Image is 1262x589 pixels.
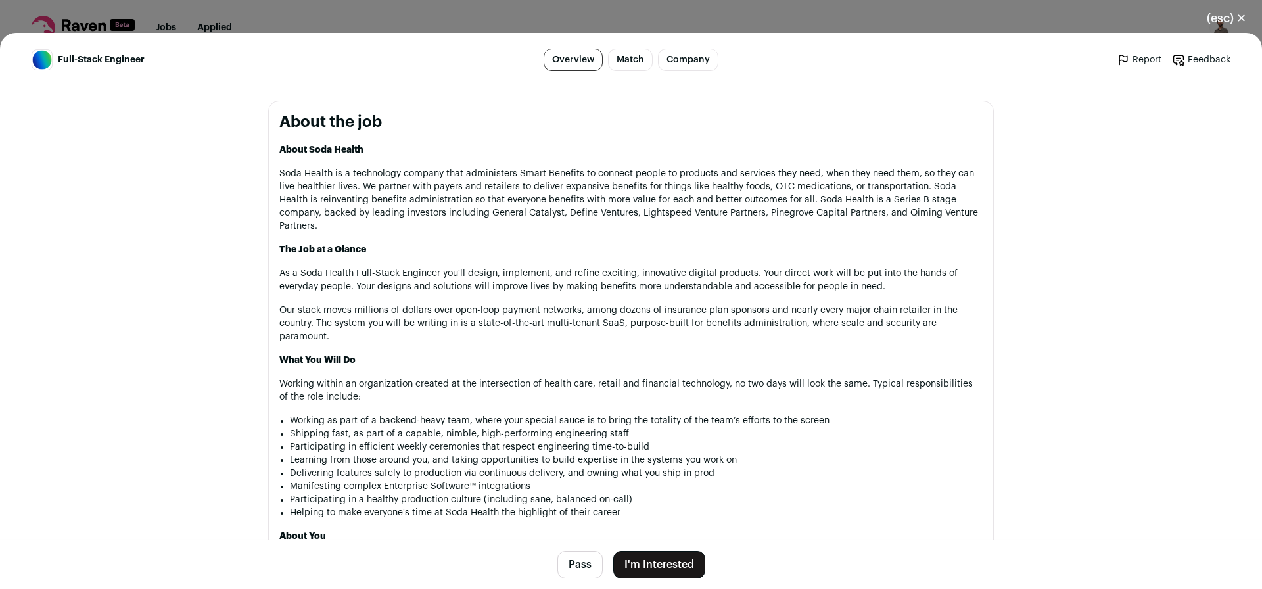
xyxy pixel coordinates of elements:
[58,53,145,66] span: Full-Stack Engineer
[290,493,983,506] li: Participating in a healthy production culture (including sane, balanced on-call)
[279,267,983,293] p: As a Soda Health Full-Stack Engineer you'll design, implement, and refine exciting, innovative di...
[279,145,363,154] strong: About Soda Health
[290,467,983,480] li: Delivering features safely to production via continuous delivery, and owning what you ship in prod
[279,167,983,233] p: Soda Health is a technology company that administers Smart Benefits to connect people to products...
[290,440,983,454] li: Participating in efficient weekly ceremonies that respect engineering time-to-build
[279,377,983,404] p: Working within an organization created at the intersection of health care, retail and financial t...
[290,414,983,427] li: Working as part of a backend-heavy team, where your special sauce is to bring the totality of the...
[544,49,603,71] a: Overview
[279,356,356,365] strong: What You Will Do
[279,245,366,254] strong: The Job at a Glance
[279,112,983,133] h2: About the job
[658,49,718,71] a: Company
[279,304,983,343] p: Our stack moves millions of dollars over open-loop payment networks, among dozens of insurance pl...
[557,551,603,578] button: Pass
[1117,53,1161,66] a: Report
[608,49,653,71] a: Match
[279,532,326,541] strong: About You
[613,551,705,578] button: I'm Interested
[1191,4,1262,33] button: Close modal
[290,480,983,493] li: Manifesting complex Enterprise Software™ integrations
[32,50,52,70] img: b396e44d66be5381ac17e038b5383112cc56dfde83fcd9186cf40beabc41d93f.png
[290,506,983,519] li: Helping to make everyone's time at Soda Health the highlight of their career
[290,454,983,467] li: Learning from those around you, and taking opportunities to build expertise in the systems you wo...
[290,427,983,440] li: Shipping fast, as part of a capable, nimble, high-performing engineering staff
[1172,53,1230,66] a: Feedback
